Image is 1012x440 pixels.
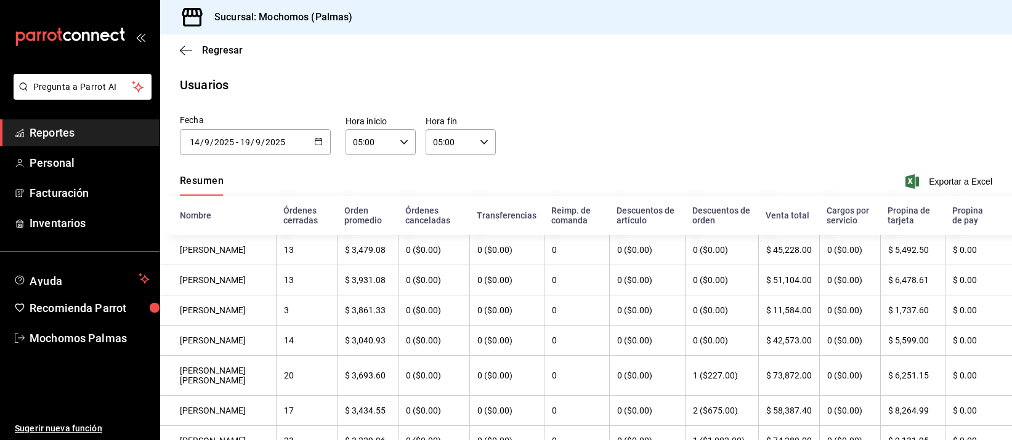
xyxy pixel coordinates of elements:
th: $ 3,040.93 [337,326,398,356]
button: Regresar [180,44,243,56]
th: [PERSON_NAME] [PERSON_NAME] [160,356,276,396]
th: $ 3,931.08 [337,265,398,295]
th: 0 ($0.00) [685,326,758,356]
span: Recomienda Parrot [30,300,150,316]
th: $ 42,573.00 [758,326,820,356]
th: $ 58,387.40 [758,396,820,426]
th: $ 6,478.61 [880,265,945,295]
span: / [200,137,204,147]
div: Fecha [180,114,331,127]
th: 0 ($0.00) [398,356,469,396]
th: $ 0.00 [945,265,1012,295]
th: Descuentos de artículo [609,196,685,235]
th: 0 ($0.00) [609,235,685,265]
th: 0 ($0.00) [685,235,758,265]
th: 0 ($0.00) [609,396,685,426]
div: Usuarios [180,76,229,94]
th: Cargos por servicio [819,196,880,235]
th: 0 ($0.00) [609,326,685,356]
th: 0 ($0.00) [469,235,544,265]
th: 0 [544,326,609,356]
th: Venta total [758,196,820,235]
th: 0 ($0.00) [469,265,544,295]
th: [PERSON_NAME] [160,396,276,426]
span: Inventarios [30,215,150,231]
div: navigation tabs [180,175,224,196]
span: Sugerir nueva función [15,422,150,435]
th: $ 0.00 [945,396,1012,426]
th: [PERSON_NAME] [160,265,276,295]
th: 0 [544,295,609,326]
span: Reportes [30,124,150,141]
th: 0 ($0.00) [398,396,469,426]
input: Month [204,137,210,147]
label: Hora inicio [346,117,416,126]
th: $ 0.00 [945,235,1012,265]
span: / [210,137,214,147]
th: 0 ($0.00) [609,295,685,326]
th: $ 5,599.00 [880,326,945,356]
th: 0 ($0.00) [469,396,544,426]
span: - [236,137,238,147]
th: 0 ($0.00) [685,265,758,295]
th: 0 [544,396,609,426]
th: 0 ($0.00) [819,235,880,265]
input: Day [240,137,251,147]
span: Regresar [202,44,243,56]
th: 20 [276,356,337,396]
th: [PERSON_NAME] [160,235,276,265]
span: Personal [30,154,150,171]
th: Transferencias [469,196,544,235]
th: 13 [276,265,337,295]
th: $ 3,693.60 [337,356,398,396]
th: 1 ($227.00) [685,356,758,396]
th: 14 [276,326,337,356]
h3: Sucursal: Mochomos (Palmas) [204,10,353,25]
button: Resumen [180,175,224,196]
th: 2 ($675.00) [685,396,758,426]
th: 13 [276,235,337,265]
th: 0 ($0.00) [609,356,685,396]
th: 0 ($0.00) [469,326,544,356]
th: $ 45,228.00 [758,235,820,265]
th: $ 5,492.50 [880,235,945,265]
th: 0 ($0.00) [609,265,685,295]
th: Orden promedio [337,196,398,235]
th: Órdenes canceladas [398,196,469,235]
th: 0 ($0.00) [398,235,469,265]
th: 3 [276,295,337,326]
a: Pregunta a Parrot AI [9,89,152,102]
input: Year [265,137,286,147]
th: 0 ($0.00) [398,326,469,356]
th: Propina de pay [945,196,1012,235]
th: Nombre [160,196,276,235]
th: 0 ($0.00) [819,295,880,326]
th: [PERSON_NAME] [160,295,276,326]
th: Propina de tarjeta [880,196,945,235]
th: 0 ($0.00) [819,396,880,426]
button: open_drawer_menu [136,32,145,42]
th: Órdenes cerradas [276,196,337,235]
input: Day [189,137,200,147]
th: 0 [544,265,609,295]
label: Hora fin [426,117,496,126]
button: Pregunta a Parrot AI [14,74,152,100]
th: 0 ($0.00) [398,295,469,326]
th: 0 ($0.00) [685,295,758,326]
span: / [251,137,254,147]
span: Pregunta a Parrot AI [33,81,132,94]
th: $ 11,584.00 [758,295,820,326]
th: $ 0.00 [945,295,1012,326]
th: $ 3,434.55 [337,396,398,426]
th: 0 ($0.00) [819,326,880,356]
span: Facturación [30,185,150,201]
th: 0 ($0.00) [819,356,880,396]
th: $ 3,479.08 [337,235,398,265]
th: 0 ($0.00) [398,265,469,295]
th: 0 ($0.00) [469,356,544,396]
span: Ayuda [30,271,134,286]
th: 0 ($0.00) [469,295,544,326]
th: Descuentos de orden [685,196,758,235]
button: Exportar a Excel [908,174,992,189]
